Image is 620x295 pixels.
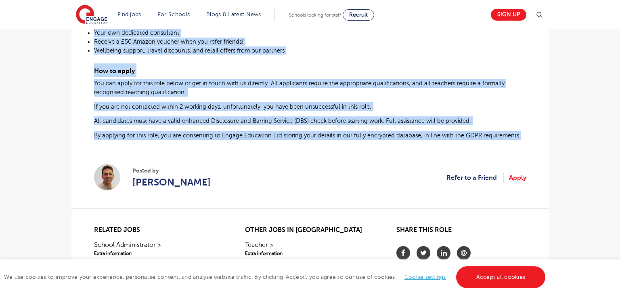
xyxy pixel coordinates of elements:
span: Extra information [94,250,224,257]
span: Extra information [245,250,375,257]
a: For Schools [158,11,190,17]
span: We use cookies to improve your experience, personalise content, and analyse website traffic. By c... [4,274,547,280]
a: Cookie settings [404,274,446,280]
a: Find jobs [117,11,141,17]
span: Recruit [349,12,368,18]
a: Apply [509,173,526,183]
h2: Share this role [396,226,526,238]
span: By applying for this role, you are consenting to Engage Education Ltd storing your details in our... [94,132,521,139]
a: [PERSON_NAME] [132,175,211,190]
span: All candidates must have a valid enhanced Disclosure and Barring Service (DBS) check before start... [94,118,471,124]
a: Accept all cookies [456,266,546,288]
a: Teacher >Extra information [245,240,375,257]
span: Schools looking for staff [289,12,341,18]
span: Your own dedicated consultant [94,29,179,36]
a: Blogs & Latest News [206,11,261,17]
a: Recruit [343,9,374,21]
span: Wellbeing support, travel discounts, and retail offers from our partners [94,47,285,54]
span: You can apply for this role below or get in touch with us directly. All applicants require the ap... [94,80,505,95]
a: School Administrator >Extra information [94,240,224,257]
span: Receive a £50 Amazon voucher when you refer friends! [94,38,244,45]
a: Sign up [491,9,526,21]
span: Posted by [132,166,211,175]
span: If you are not contacted within 2 working days, unfortunately, you have been unsuccessful in this... [94,103,371,110]
span: How to apply [94,67,135,75]
h2: Related jobs [94,226,224,234]
h2: Other jobs in [GEOGRAPHIC_DATA] [245,226,375,234]
img: Engage Education [76,5,107,25]
a: Refer to a Friend [446,173,504,183]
